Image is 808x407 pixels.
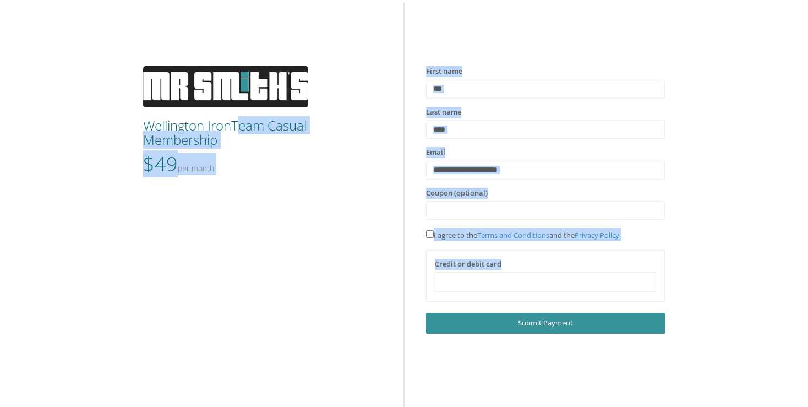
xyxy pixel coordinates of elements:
[426,230,619,240] span: I agree to the and the
[426,147,445,158] label: Email
[575,230,619,240] a: Privacy Policy
[143,118,382,148] h3: Wellington IronTeam Casual Membership
[477,230,549,240] a: Terms and Conditions
[426,188,488,199] label: Coupon (optional)
[143,66,308,107] img: MS-Logo-white3.jpg
[426,313,665,333] a: Submit Payment
[426,107,461,118] label: Last name
[426,66,462,77] label: First name
[178,163,214,173] small: Per Month
[518,318,573,328] span: Submit Payment
[143,150,214,177] span: $49
[442,278,649,287] iframe: Secure card payment input frame
[435,259,501,270] label: Credit or debit card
